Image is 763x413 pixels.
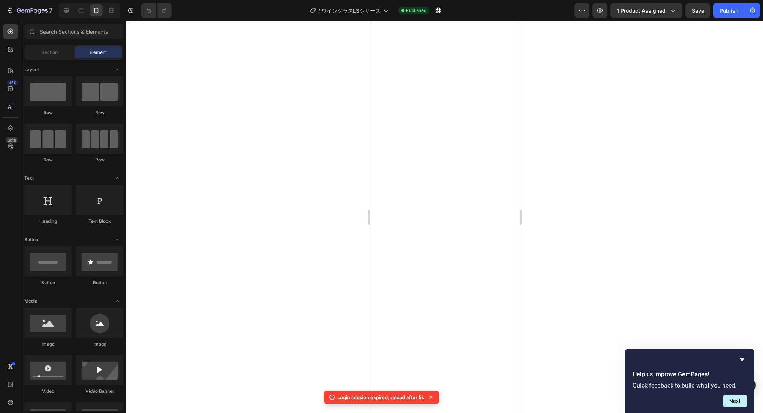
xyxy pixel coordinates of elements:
[322,7,380,15] span: ワイングラスLSシリーズ
[76,388,123,395] div: Video Banner
[24,388,72,395] div: Video
[713,3,745,18] button: Publish
[337,394,424,401] p: Login session expired, reload after 5s
[633,355,747,407] div: Help us improve GemPages!
[24,298,37,304] span: Media
[723,395,747,407] button: Next question
[24,341,72,347] div: Image
[76,279,123,286] div: Button
[76,157,123,163] div: Row
[617,7,666,15] span: 1 product assigned
[76,109,123,116] div: Row
[7,80,18,86] div: 450
[76,218,123,225] div: Text Block
[738,355,747,364] button: Hide survey
[42,49,58,56] span: Section
[111,234,123,246] span: Toggle open
[24,279,72,286] div: Button
[406,7,426,14] span: Published
[685,3,710,18] button: Save
[90,49,107,56] span: Element
[3,3,56,18] button: 7
[720,7,738,15] div: Publish
[111,172,123,184] span: Toggle open
[24,66,39,73] span: Layout
[24,109,72,116] div: Row
[111,295,123,307] span: Toggle open
[111,64,123,76] span: Toggle open
[24,236,38,243] span: Button
[6,137,18,143] div: Beta
[76,341,123,347] div: Image
[141,3,172,18] div: Undo/Redo
[24,157,72,163] div: Row
[610,3,682,18] button: 1 product assigned
[692,7,704,14] span: Save
[318,7,320,15] span: /
[633,382,747,389] p: Quick feedback to build what you need.
[24,24,123,39] input: Search Sections & Elements
[370,21,520,413] iframe: Design area
[49,6,52,15] p: 7
[24,218,72,225] div: Heading
[633,370,747,379] h2: Help us improve GemPages!
[24,175,34,182] span: Text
